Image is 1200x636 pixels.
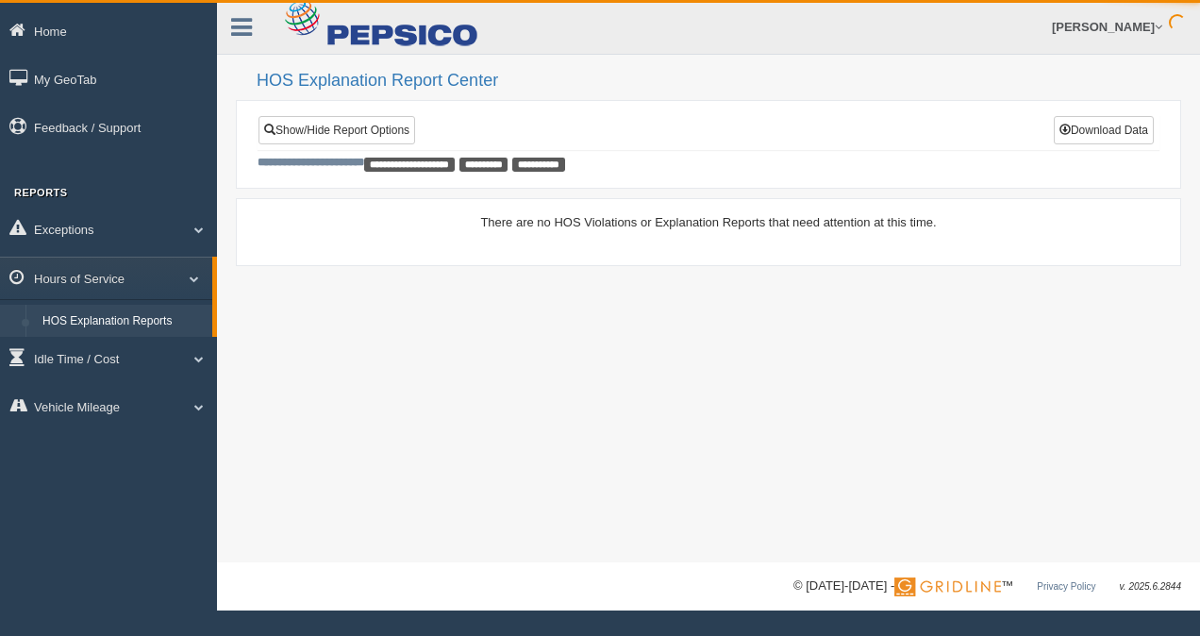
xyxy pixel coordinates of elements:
img: Gridline [894,577,1001,596]
span: v. 2025.6.2844 [1120,581,1181,592]
a: HOS Explanation Reports [34,305,212,339]
h2: HOS Explanation Report Center [257,72,1181,91]
a: Show/Hide Report Options [258,116,415,144]
a: Privacy Policy [1037,581,1095,592]
button: Download Data [1054,116,1154,144]
div: © [DATE]-[DATE] - ™ [793,577,1181,596]
div: There are no HOS Violations or Explanation Reports that need attention at this time. [258,213,1159,231]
